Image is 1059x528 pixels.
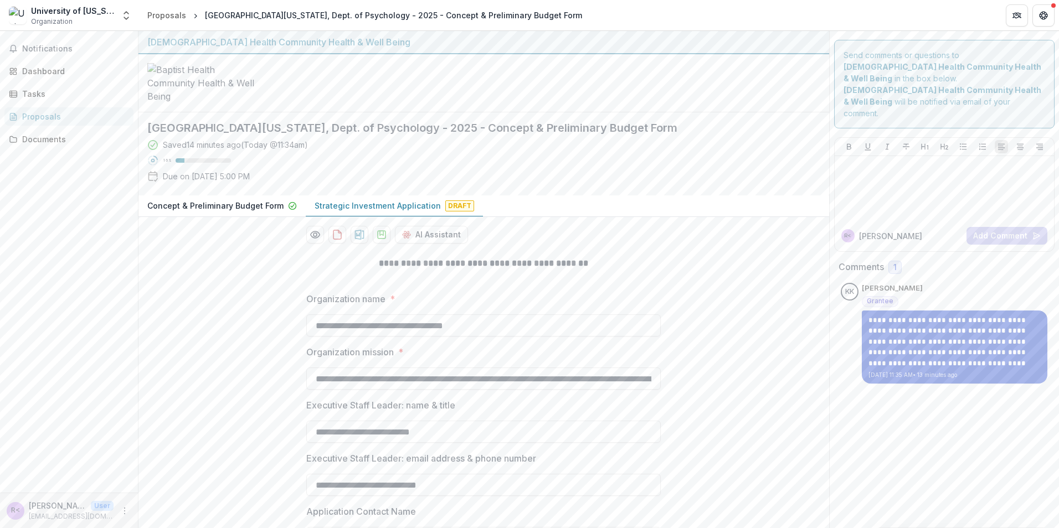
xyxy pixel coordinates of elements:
[22,65,125,77] div: Dashboard
[119,4,134,27] button: Open entity switcher
[11,507,20,514] div: Rui Zou <rzou@ufl.edu>
[306,345,394,359] p: Organization mission
[22,88,125,100] div: Tasks
[938,140,951,153] button: Heading 2
[834,40,1055,128] div: Send comments or questions to in the box below. will be notified via email of your comment.
[844,233,851,239] div: Rui Zou <rzou@ufl.edu>
[118,504,131,517] button: More
[315,200,441,211] p: Strategic Investment Application
[862,283,923,294] p: [PERSON_NAME]
[351,226,368,244] button: download-proposal
[4,62,133,80] a: Dashboard
[147,35,820,49] div: [DEMOGRAPHIC_DATA] Health Community Health & Well Being
[306,292,385,306] p: Organization name
[844,62,1041,83] strong: [DEMOGRAPHIC_DATA] Health Community Health & Well Being
[845,288,854,296] div: Kim Kruse
[9,7,27,24] img: University of Florida Foundation, Inc.
[976,140,989,153] button: Ordered List
[147,63,258,103] img: Baptist Health Community Health & Well Being
[163,170,250,182] p: Due on [DATE] 5:00 PM
[147,121,803,134] h2: [GEOGRAPHIC_DATA][US_STATE], Dept. of Psychology - 2025 - Concept & Preliminary Budget Form
[143,7,191,23] a: Proposals
[445,200,474,211] span: Draft
[1006,4,1028,27] button: Partners
[899,140,913,153] button: Strike
[1032,4,1055,27] button: Get Help
[306,398,455,412] p: Executive Staff Leader: name & title
[4,85,133,103] a: Tasks
[205,9,582,21] div: [GEOGRAPHIC_DATA][US_STATE], Dept. of Psychology - 2025 - Concept & Preliminary Budget Form
[147,9,186,21] div: Proposals
[4,107,133,126] a: Proposals
[22,133,125,145] div: Documents
[395,226,468,244] button: AI Assistant
[22,44,129,54] span: Notifications
[859,230,922,242] p: [PERSON_NAME]
[31,5,114,17] div: University of [US_STATE] Foundation, Inc.
[328,226,346,244] button: download-proposal
[918,140,932,153] button: Heading 1
[306,452,536,465] p: Executive Staff Leader: email address & phone number
[22,111,125,122] div: Proposals
[163,157,171,164] p: 16 %
[143,7,587,23] nav: breadcrumb
[4,130,133,148] a: Documents
[867,297,893,305] span: Grantee
[29,500,86,511] p: [PERSON_NAME] <[EMAIL_ADDRESS][DOMAIN_NAME]>
[4,40,133,58] button: Notifications
[1014,140,1027,153] button: Align Center
[844,85,1041,106] strong: [DEMOGRAPHIC_DATA] Health Community Health & Well Being
[995,140,1008,153] button: Align Left
[861,140,875,153] button: Underline
[957,140,970,153] button: Bullet List
[868,371,1041,379] p: [DATE] 11:35 AM • 13 minutes ago
[91,501,114,511] p: User
[306,505,416,518] p: Application Contact Name
[29,511,114,521] p: [EMAIL_ADDRESS][DOMAIN_NAME]
[1033,140,1046,153] button: Align Right
[373,226,390,244] button: download-proposal
[147,200,284,211] p: Concept & Preliminary Budget Form
[842,140,856,153] button: Bold
[967,227,1047,245] button: Add Comment
[163,139,308,151] div: Saved 14 minutes ago ( Today @ 11:34am )
[839,262,884,272] h2: Comments
[31,17,73,27] span: Organization
[893,263,897,272] span: 1
[306,226,324,244] button: Preview 4d712717-abff-4f35-85a2-fc85d5bc9291-1.pdf
[881,140,894,153] button: Italicize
